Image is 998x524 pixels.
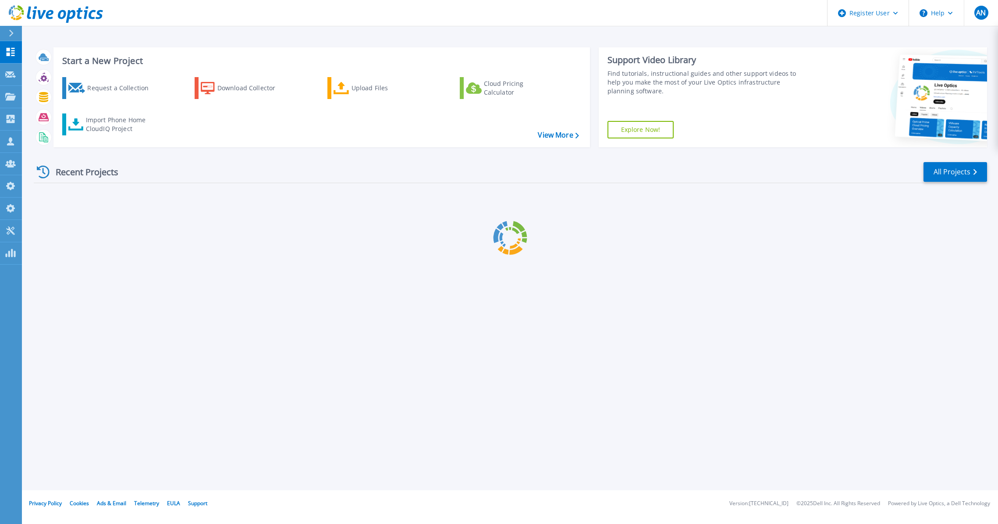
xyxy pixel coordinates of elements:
[538,131,579,139] a: View More
[134,499,159,507] a: Telemetry
[729,501,788,506] li: Version: [TECHNICAL_ID]
[87,79,157,97] div: Request a Collection
[352,79,422,97] div: Upload Files
[62,56,579,66] h3: Start a New Project
[86,116,154,133] div: Import Phone Home CloudIQ Project
[607,121,674,138] a: Explore Now!
[484,79,554,97] div: Cloud Pricing Calculator
[460,77,558,99] a: Cloud Pricing Calculator
[34,161,130,183] div: Recent Projects
[888,501,990,506] li: Powered by Live Optics, a Dell Technology
[607,54,807,66] div: Support Video Library
[195,77,292,99] a: Download Collector
[70,499,89,507] a: Cookies
[607,69,807,96] div: Find tutorials, instructional guides and other support videos to help you make the most of your L...
[29,499,62,507] a: Privacy Policy
[97,499,126,507] a: Ads & Email
[167,499,180,507] a: EULA
[976,9,986,16] span: AN
[796,501,880,506] li: © 2025 Dell Inc. All Rights Reserved
[188,499,207,507] a: Support
[217,79,288,97] div: Download Collector
[923,162,987,182] a: All Projects
[327,77,425,99] a: Upload Files
[62,77,160,99] a: Request a Collection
